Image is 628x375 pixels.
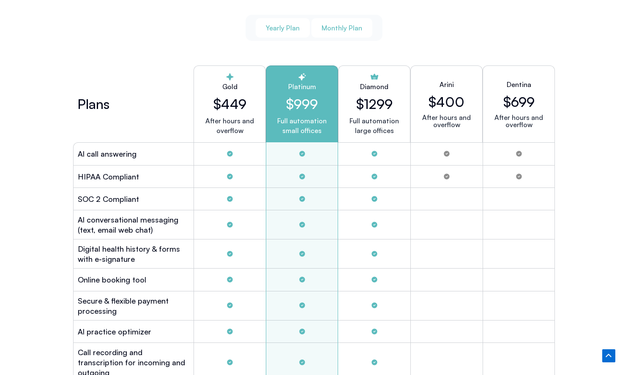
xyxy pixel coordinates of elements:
p: After hours and overflow [201,116,259,136]
p: Full automation large offices [349,116,399,136]
h2: Online booking tool [78,274,146,285]
h2: Plans [77,99,109,109]
h2: Platinum [273,82,331,92]
h2: $699 [503,94,535,110]
span: Yearly Plan [266,23,300,33]
h2: Diamond [360,82,388,92]
h2: Arini [440,79,454,90]
h2: Al call answering [78,149,137,159]
p: After hours and overflow [418,114,475,128]
h2: Gold [201,82,259,92]
h2: Dentina [507,79,531,90]
p: After hours and overflow [490,114,548,128]
h2: HIPAA Compliant [78,171,139,182]
h2: $999 [273,96,331,112]
p: Full automation small offices [273,116,331,136]
span: Monthly Plan [322,23,362,33]
h2: $1299 [356,96,393,112]
h2: Secure & flexible payment processing [78,296,189,316]
h2: Al practice optimizer [78,326,151,337]
h2: SOC 2 Compliant [78,194,139,204]
h2: Digital health history & forms with e-signature [78,244,189,264]
h2: $400 [429,94,464,110]
h2: $449 [201,96,259,112]
h2: Al conversational messaging (text, email web chat) [78,215,189,235]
